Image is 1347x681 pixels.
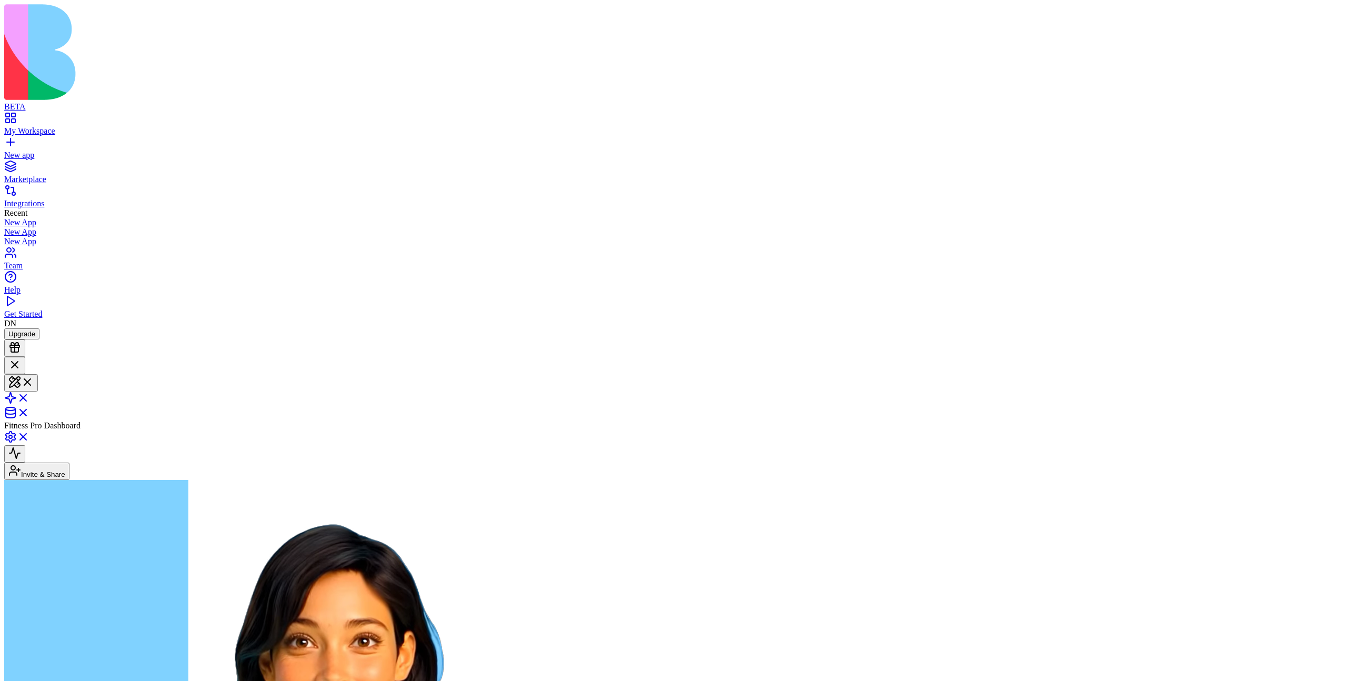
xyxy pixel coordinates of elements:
[4,276,1343,295] a: Help
[4,175,1343,184] div: Marketplace
[4,463,69,480] button: Invite & Share
[4,319,16,328] span: DN
[4,329,39,338] a: Upgrade
[4,117,1343,136] a: My Workspace
[4,309,1343,319] div: Get Started
[4,328,39,339] button: Upgrade
[4,165,1343,184] a: Marketplace
[4,285,1343,295] div: Help
[4,237,1343,246] a: New App
[4,102,1343,112] div: BETA
[4,141,1343,160] a: New app
[4,199,1343,208] div: Integrations
[4,151,1343,160] div: New app
[4,261,1343,271] div: Team
[4,421,81,430] span: Fitness Pro Dashboard
[4,252,1343,271] a: Team
[4,300,1343,319] a: Get Started
[4,208,27,217] span: Recent
[4,4,427,100] img: logo
[4,126,1343,136] div: My Workspace
[4,93,1343,112] a: BETA
[4,227,1343,237] a: New App
[4,218,1343,227] a: New App
[8,8,149,84] h1: Fitness Command Center
[4,189,1343,208] a: Integrations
